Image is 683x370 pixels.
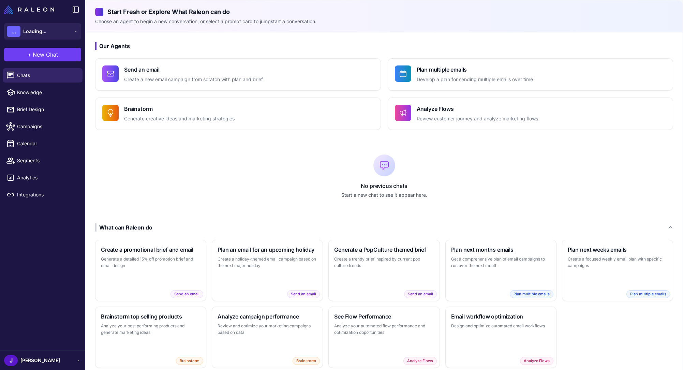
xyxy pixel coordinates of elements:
[3,68,83,83] a: Chats
[328,240,440,301] button: Generate a PopCulture themed briefCreate a trendy brief inspired by current pop culture trendsSen...
[17,191,77,198] span: Integrations
[95,307,206,368] button: Brainstorm top selling productsAnalyze your best performing products and generate marketing ideas...
[95,18,673,25] p: Choose an agent to begin a new conversation, or select a prompt card to jumpstart a conversation.
[417,105,538,113] h4: Analyze Flows
[3,102,83,117] a: Brief Design
[17,89,77,96] span: Knowledge
[101,323,201,336] p: Analyze your best performing products and generate marketing ideas
[3,85,83,100] a: Knowledge
[23,28,46,35] span: Loading...
[124,105,235,113] h4: Brainstorm
[3,188,83,202] a: Integrations
[101,246,201,254] h3: Create a promotional brief and email
[445,307,556,368] button: Email workflow optimizationDesign and optimize automated email workflowsAnalyze Flows
[293,357,320,365] span: Brainstorm
[95,42,673,50] h3: Our Agents
[417,65,533,74] h4: Plan multiple emails
[445,240,556,301] button: Plan next months emailsGet a comprehensive plan of email campaigns to run over the next monthPlan...
[17,123,77,130] span: Campaigns
[95,58,381,91] button: Send an emailCreate a new email campaign from scratch with plan and brief
[218,323,317,336] p: Review and optimize your marketing campaigns based on data
[17,106,77,113] span: Brief Design
[212,307,323,368] button: Analyze campaign performanceReview and optimize your marketing campaigns based on dataBrainstorm
[20,357,60,364] span: [PERSON_NAME]
[212,240,323,301] button: Plan an email for an upcoming holidayCreate a holiday-themed email campaign based on the next maj...
[17,157,77,164] span: Segments
[101,256,201,269] p: Generate a detailed 15% off promotion brief and email design
[626,290,670,298] span: Plan multiple emails
[562,240,673,301] button: Plan next weeks emailsCreate a focused weekly email plan with specific campaignsPlan multiple emails
[17,174,77,181] span: Analytics
[4,23,81,40] button: ...Loading...
[4,48,81,61] button: +New Chat
[218,312,317,321] h3: Analyze campaign performance
[124,115,235,123] p: Generate creative ideas and marketing strategies
[101,312,201,321] h3: Brainstorm top selling products
[28,50,31,59] span: +
[510,290,553,298] span: Plan multiple emails
[95,182,673,190] p: No previous chats
[3,119,83,134] a: Campaigns
[4,5,57,14] a: Raleon Logo
[4,5,54,14] img: Raleon Logo
[334,246,434,254] h3: Generate a PopCulture themed brief
[124,65,263,74] h4: Send an email
[218,246,317,254] h3: Plan an email for an upcoming holiday
[451,246,551,254] h3: Plan next months emails
[287,290,320,298] span: Send an email
[124,76,263,84] p: Create a new email campaign from scratch with plan and brief
[403,357,437,365] span: Analyze Flows
[451,323,551,329] p: Design and optimize automated email workflows
[95,191,673,199] p: Start a new chat to see it appear here.
[17,72,77,79] span: Chats
[417,115,538,123] p: Review customer journey and analyze marketing flows
[95,223,152,232] div: What can Raleon do
[176,357,203,365] span: Brainstorm
[417,76,533,84] p: Develop a plan for sending multiple emails over time
[334,312,434,321] h3: See Flow Performance
[388,98,673,130] button: Analyze FlowsReview customer journey and analyze marketing flows
[33,50,58,59] span: New Chat
[95,240,206,301] button: Create a promotional brief and emailGenerate a detailed 15% off promotion brief and email designS...
[4,355,18,366] div: J
[218,256,317,269] p: Create a holiday-themed email campaign based on the next major holiday
[95,98,381,130] button: BrainstormGenerate creative ideas and marketing strategies
[568,256,667,269] p: Create a focused weekly email plan with specific campaigns
[334,256,434,269] p: Create a trendy brief inspired by current pop culture trends
[328,307,440,368] button: See Flow PerformanceAnalyze your automated flow performance and optimization opportunitiesAnalyze...
[3,171,83,185] a: Analytics
[3,153,83,168] a: Segments
[568,246,667,254] h3: Plan next weeks emails
[404,290,437,298] span: Send an email
[334,323,434,336] p: Analyze your automated flow performance and optimization opportunities
[7,26,20,37] div: ...
[451,312,551,321] h3: Email workflow optimization
[170,290,203,298] span: Send an email
[95,7,673,16] h2: Start Fresh or Explore What Raleon can do
[17,140,77,147] span: Calendar
[3,136,83,151] a: Calendar
[451,256,551,269] p: Get a comprehensive plan of email campaigns to run over the next month
[388,58,673,91] button: Plan multiple emailsDevelop a plan for sending multiple emails over time
[520,357,553,365] span: Analyze Flows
